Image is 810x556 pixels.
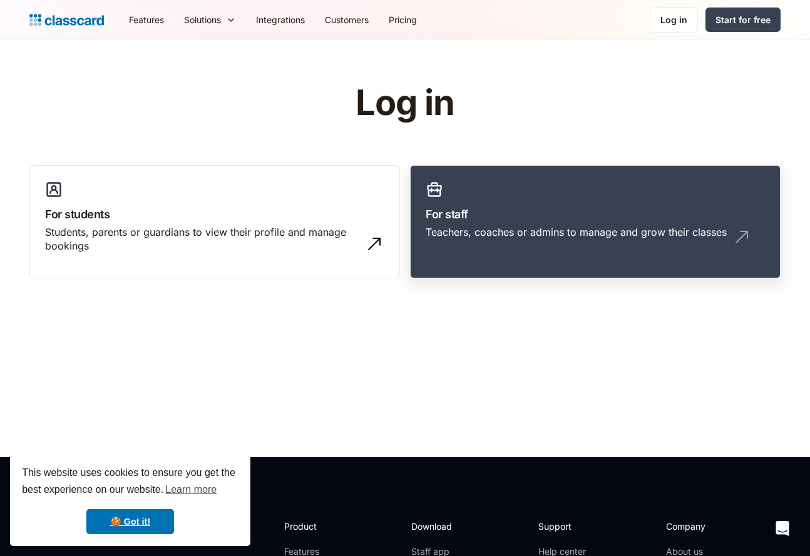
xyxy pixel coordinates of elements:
div: cookieconsent [10,453,250,546]
div: Log in [660,13,687,26]
a: dismiss cookie message [86,509,174,534]
a: home [29,11,104,29]
div: Teachers, coaches or admins to manage and grow their classes [426,225,727,239]
a: Features [119,6,174,34]
span: This website uses cookies to ensure you get the best experience on our website. [22,465,238,499]
h2: Company [666,520,749,533]
a: Pricing [379,6,427,34]
a: For staffTeachers, coaches or admins to manage and grow their classes [410,165,781,279]
a: Integrations [246,6,315,34]
h2: Product [284,520,351,533]
h3: For students [45,206,384,223]
div: Open Intercom Messenger [767,513,797,543]
div: Start for free [715,13,771,26]
a: learn more about cookies [163,480,218,499]
h3: For staff [426,206,765,223]
div: Solutions [184,13,221,26]
h2: Download [411,520,463,533]
h1: Log in [207,84,604,123]
a: Customers [315,6,379,34]
a: For studentsStudents, parents or guardians to view their profile and manage bookings [29,165,400,279]
div: Solutions [174,6,246,34]
div: Students, parents or guardians to view their profile and manage bookings [45,225,359,253]
a: Start for free [705,8,781,32]
a: Log in [650,7,698,33]
h2: Support [538,520,589,533]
